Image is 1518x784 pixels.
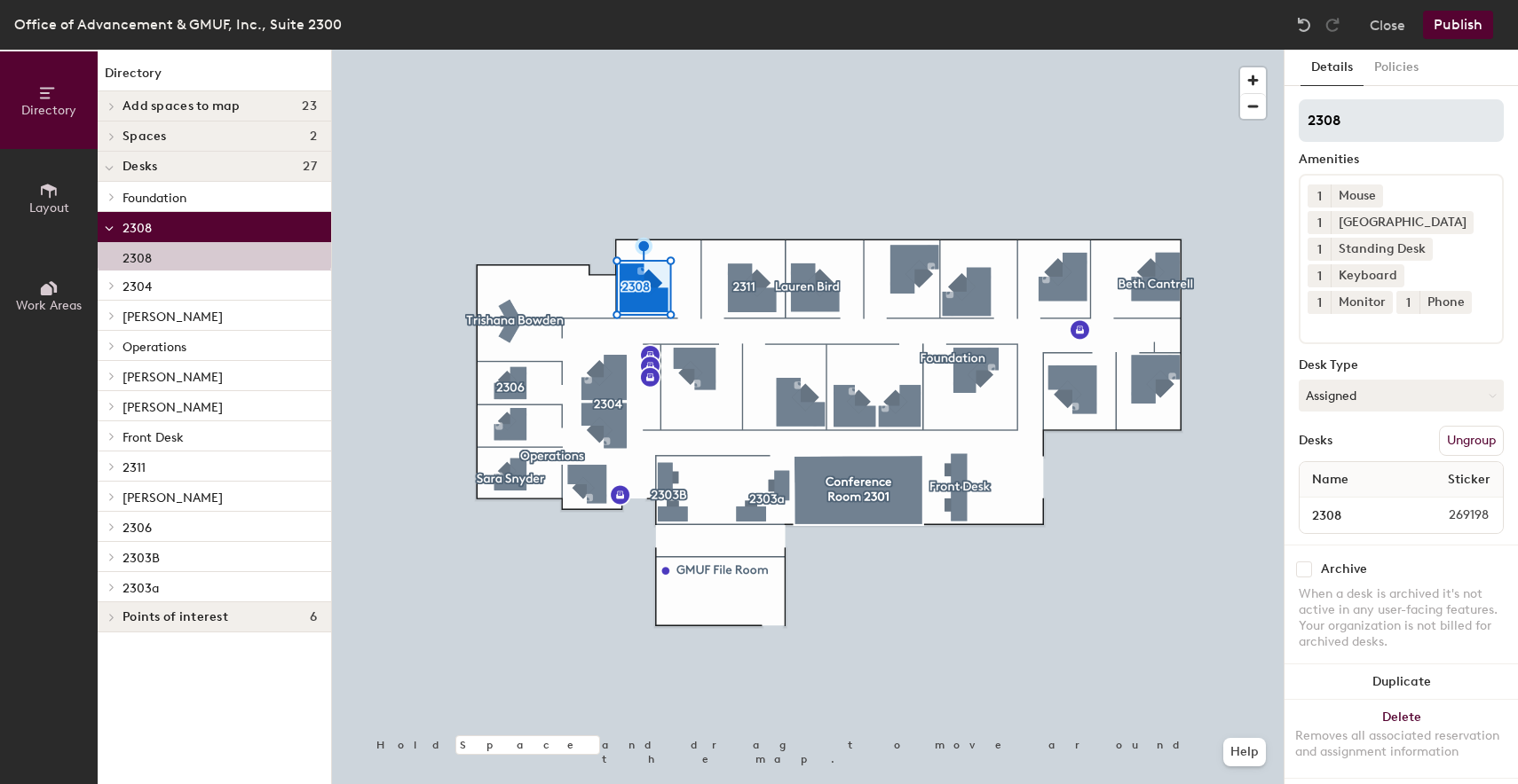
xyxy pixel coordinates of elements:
[1331,184,1383,208] div: Mouse
[123,246,152,266] p: 2308
[302,99,317,114] span: 23
[1303,503,1406,528] input: Unnamed desk
[123,340,186,355] span: Operations
[29,200,69,216] span: Layout
[123,460,146,475] span: 2311
[1331,291,1393,314] div: Monitor
[123,279,152,294] span: 2304
[310,129,317,144] span: 2
[1406,506,1499,525] span: 269198
[1299,153,1504,167] div: Amenities
[1317,214,1322,232] span: 1
[1317,294,1322,312] span: 1
[1419,291,1472,314] div: Phone
[1285,700,1518,778] button: DeleteRemoves all associated reservation and assignment information
[1308,291,1331,314] button: 1
[1308,184,1331,208] button: 1
[123,221,152,236] span: 2308
[16,298,82,313] span: Work Areas
[1439,464,1499,496] span: Sticker
[21,103,76,118] span: Directory
[1406,294,1411,312] span: 1
[1295,16,1313,34] img: Undo
[1223,738,1266,766] button: Help
[1331,211,1474,234] div: [GEOGRAPHIC_DATA]
[1370,11,1405,39] button: Close
[123,581,159,596] span: 2303a
[123,99,241,114] span: Add spaces to map
[123,129,167,144] span: Spaces
[123,370,223,385] span: [PERSON_NAME]
[1308,238,1331,261] button: 1
[1299,380,1504,412] button: Assigned
[123,490,223,506] span: [PERSON_NAME]
[1299,586,1504,650] div: When a desk is archived it's not active in any user-facing features. Your organization is not bil...
[1364,50,1429,86] button: Policies
[1299,434,1332,448] div: Desks
[123,191,186,206] span: Foundation
[1308,264,1331,287] button: 1
[310,610,317,624] span: 6
[1285,664,1518,700] button: Duplicate
[303,160,317,174] span: 27
[1331,264,1404,287] div: Keyboard
[123,430,184,445] span: Front Desk
[98,64,331,91] h1: Directory
[1317,240,1322,259] span: 1
[1301,50,1364,86] button: Details
[1295,728,1507,760] div: Removes all associated reservation and assignment information
[1317,187,1322,206] span: 1
[1439,426,1504,456] button: Ungroup
[1396,291,1419,314] button: 1
[14,13,342,35] div: Office of Advancement & GMUF, Inc., Suite 2300
[1331,238,1433,261] div: Standing Desk
[123,310,223,325] span: [PERSON_NAME]
[1317,267,1322,286] span: 1
[1303,464,1357,496] span: Name
[123,610,228,624] span: Points of interest
[123,551,160,566] span: 2303B
[123,160,157,174] span: Desks
[1324,16,1341,34] img: Redo
[1321,562,1367,576] div: Archive
[123,400,223,415] span: [PERSON_NAME]
[1308,211,1331,234] button: 1
[1299,358,1504,372] div: Desk Type
[1423,11,1493,39] button: Publish
[123,521,152,536] span: 2306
